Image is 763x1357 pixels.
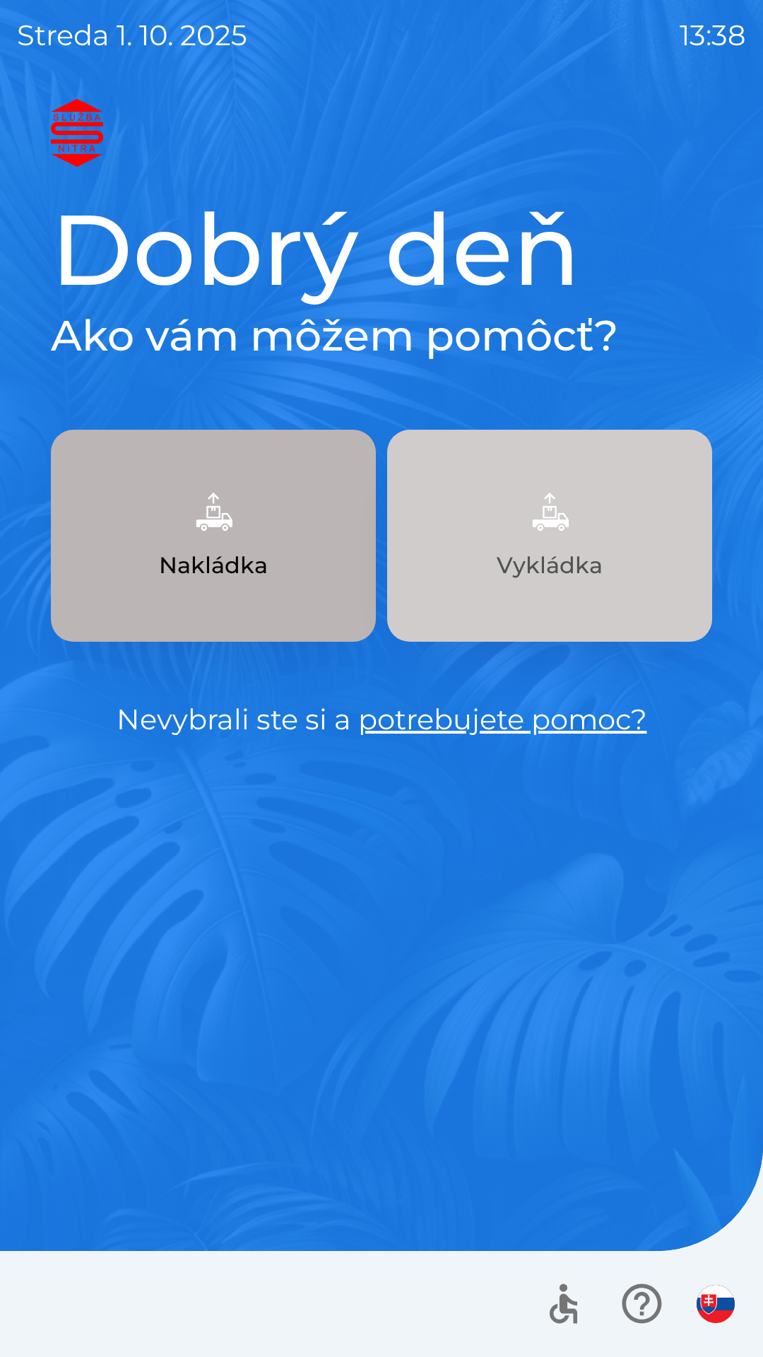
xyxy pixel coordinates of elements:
[519,481,581,543] img: 6e47bb1a-0e3d-42fb-b293-4c1d94981b35.png
[159,548,268,582] p: Nakládka
[387,430,712,642] button: Vykládka
[17,14,247,57] p: streda 1. 10. 2025
[697,1285,735,1323] img: sk flag
[497,548,603,582] p: Vykládka
[358,702,647,736] a: potrebujete pomoc?
[182,481,244,543] img: 9957f61b-5a77-4cda-b04a-829d24c9f37e.png
[680,14,746,57] p: 13:38
[51,189,712,310] h1: Dobrý deň
[51,698,712,741] p: Nevybrali ste si a
[51,430,376,642] button: Nakládka
[51,310,712,362] h2: Ako vám môžem pomôcť?
[51,99,712,167] img: Logo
